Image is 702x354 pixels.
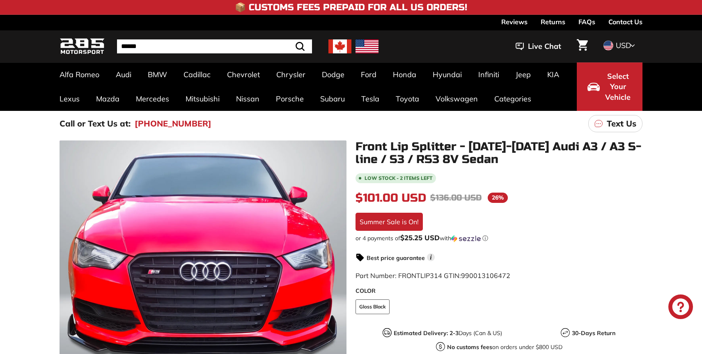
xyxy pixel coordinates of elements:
[175,62,219,87] a: Cadillac
[588,115,642,132] a: Text Us
[60,37,105,56] img: Logo_285_Motorsport_areodynamics_components
[219,62,268,87] a: Chevrolet
[353,62,385,87] a: Ford
[461,271,510,280] span: 990013106472
[356,140,642,166] h1: Front Lip Splitter - [DATE]-[DATE] Audi A3 / A3 S-line / S3 / RS3 8V Sedan
[666,294,695,321] inbox-online-store-chat: Shopify online store chat
[356,234,642,242] div: or 4 payments of with
[430,193,482,203] span: $136.00 USD
[268,62,314,87] a: Chrysler
[427,87,486,111] a: Volkswagen
[505,36,572,57] button: Live Chat
[486,87,539,111] a: Categories
[228,87,268,111] a: Nissan
[572,32,593,60] a: Cart
[528,41,561,52] span: Live Chat
[356,191,426,205] span: $101.00 USD
[140,62,175,87] a: BMW
[356,271,510,280] span: Part Number: FRONTLIP314 GTIN:
[427,253,435,261] span: i
[541,15,565,29] a: Returns
[365,176,433,181] span: Low stock - 2 items left
[394,329,459,337] strong: Estimated Delivery: 2-3
[356,287,642,295] label: COLOR
[488,193,508,203] span: 26%
[356,234,642,242] div: or 4 payments of$25.25 USDwithSezzle Click to learn more about Sezzle
[353,87,388,111] a: Tesla
[424,62,470,87] a: Hyundai
[447,343,492,351] strong: No customs fees
[367,254,425,262] strong: Best price guarantee
[356,213,423,231] div: Summer Sale is On!
[388,87,427,111] a: Toyota
[117,39,312,53] input: Search
[128,87,177,111] a: Mercedes
[314,62,353,87] a: Dodge
[400,233,440,242] span: $25.25 USD
[578,15,595,29] a: FAQs
[51,87,88,111] a: Lexus
[451,235,481,242] img: Sezzle
[572,329,615,337] strong: 30-Days Return
[604,71,632,103] span: Select Your Vehicle
[577,62,642,111] button: Select Your Vehicle
[60,117,131,130] p: Call or Text Us at:
[501,15,528,29] a: Reviews
[539,62,567,87] a: KIA
[108,62,140,87] a: Audi
[268,87,312,111] a: Porsche
[616,41,631,50] span: USD
[235,2,467,12] h4: 📦 Customs Fees Prepaid for All US Orders!
[135,117,211,130] a: [PHONE_NUMBER]
[385,62,424,87] a: Honda
[394,329,502,338] p: Days (Can & US)
[507,62,539,87] a: Jeep
[51,62,108,87] a: Alfa Romeo
[607,117,636,130] p: Text Us
[447,343,562,352] p: on orders under $800 USD
[312,87,353,111] a: Subaru
[470,62,507,87] a: Infiniti
[608,15,642,29] a: Contact Us
[88,87,128,111] a: Mazda
[177,87,228,111] a: Mitsubishi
